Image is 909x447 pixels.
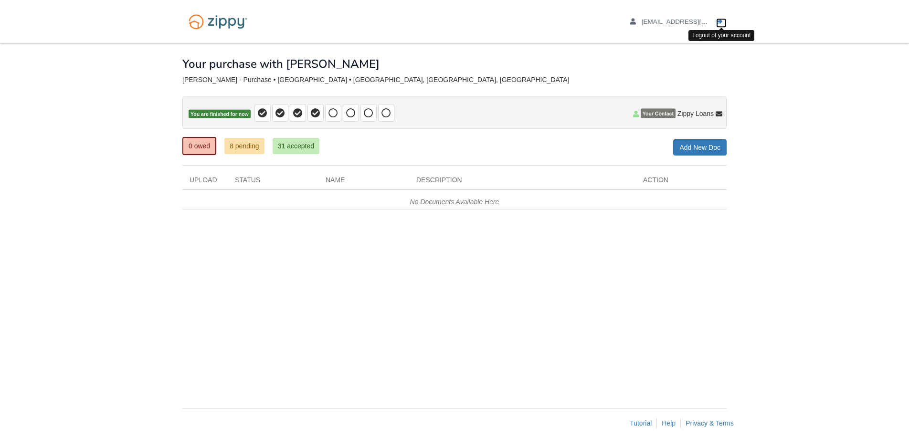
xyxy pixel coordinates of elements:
[662,419,676,427] a: Help
[677,109,714,118] span: Zippy Loans
[224,138,264,154] a: 8 pending
[630,419,652,427] a: Tutorial
[410,198,499,206] em: No Documents Available Here
[636,175,727,189] div: Action
[688,30,754,41] div: Logout of your account
[189,110,251,119] span: You are finished for now
[686,419,734,427] a: Privacy & Terms
[318,175,409,189] div: Name
[182,137,216,155] a: 0 owed
[182,76,727,84] div: [PERSON_NAME] - Purchase • [GEOGRAPHIC_DATA] • [GEOGRAPHIC_DATA], [GEOGRAPHIC_DATA], [GEOGRAPHIC_...
[182,10,254,34] img: Logo
[641,109,676,118] span: Your Contact
[228,175,318,189] div: Status
[673,139,727,156] a: Add New Doc
[716,18,727,28] a: Log out
[273,138,319,154] a: 31 accepted
[182,58,380,70] h1: Your purchase with [PERSON_NAME]
[182,175,228,189] div: Upload
[630,18,751,28] a: edit profile
[409,175,636,189] div: Description
[642,18,751,25] span: jimenezfamily2813@gmail.com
